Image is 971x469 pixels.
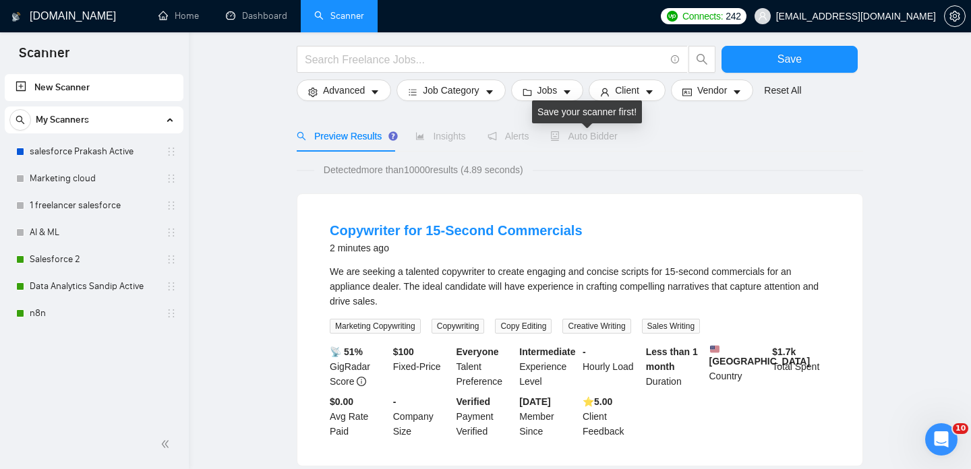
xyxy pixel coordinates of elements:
span: 242 [726,9,740,24]
span: search [10,115,30,125]
b: Less than 1 month [646,346,698,372]
div: Duration [643,344,707,389]
div: Hourly Load [580,344,643,389]
b: Everyone [457,346,499,357]
input: Search Freelance Jobs... [305,51,665,68]
span: Marketing Copywriting [330,319,421,334]
span: search [689,53,715,65]
span: holder [166,308,177,319]
a: AI & ML [30,219,158,246]
span: Scanner [8,43,80,71]
span: Jobs [537,83,558,98]
span: info-circle [671,55,680,64]
div: Save your scanner first! [532,100,642,123]
span: bars [408,87,417,97]
span: Copywriting [432,319,485,334]
button: Save [722,46,858,73]
b: - [583,346,586,357]
span: caret-down [485,87,494,97]
b: $ 100 [393,346,414,357]
span: Detected more than 10000 results (4.89 seconds) [314,162,533,177]
button: search [9,109,31,131]
span: Preview Results [297,131,394,142]
span: Job Category [423,83,479,98]
div: Member Since [517,394,580,439]
div: Tooltip anchor [387,130,399,142]
a: dashboardDashboard [226,10,287,22]
span: holder [166,173,177,184]
span: 10 [953,423,968,434]
b: [GEOGRAPHIC_DATA] [709,344,811,367]
span: holder [166,200,177,211]
a: 1 freelancer salesforce [30,192,158,219]
a: Marketing cloud [30,165,158,192]
b: Verified [457,396,491,407]
span: Advanced [323,83,365,98]
span: caret-down [562,87,572,97]
span: Sales Writing [642,319,700,334]
span: folder [523,87,532,97]
span: holder [166,281,177,292]
span: Alerts [488,131,529,142]
button: setting [944,5,966,27]
iframe: Intercom live chat [925,423,958,456]
span: notification [488,131,497,141]
div: Fixed-Price [390,344,454,389]
span: info-circle [357,377,366,386]
span: holder [166,227,177,238]
div: Total Spent [769,344,833,389]
span: Insights [415,131,465,142]
div: Payment Verified [454,394,517,439]
span: caret-down [645,87,654,97]
a: salesforce Prakash Active [30,138,158,165]
button: barsJob Categorycaret-down [396,80,505,101]
img: logo [11,6,21,28]
b: Intermediate [519,346,575,357]
span: Save [777,51,802,67]
b: ⭐️ 5.00 [583,396,612,407]
a: n8n [30,300,158,327]
button: userClientcaret-down [589,80,666,101]
a: searchScanner [314,10,364,22]
span: Client [615,83,639,98]
button: settingAdvancedcaret-down [297,80,391,101]
span: holder [166,146,177,157]
span: search [297,131,306,141]
button: search [688,46,715,73]
a: setting [944,11,966,22]
b: $ 1.7k [772,346,796,357]
span: user [758,11,767,21]
a: homeHome [158,10,199,22]
span: setting [308,87,318,97]
a: Data Analytics Sandip Active [30,273,158,300]
span: caret-down [732,87,742,97]
button: folderJobscaret-down [511,80,584,101]
span: double-left [160,437,174,451]
span: Vendor [697,83,727,98]
b: $0.00 [330,396,353,407]
span: caret-down [370,87,380,97]
span: Connects: [682,9,723,24]
img: upwork-logo.png [667,11,678,22]
div: Country [707,344,770,389]
li: My Scanners [5,106,183,327]
b: [DATE] [519,396,550,407]
span: Creative Writing [562,319,630,334]
span: user [600,87,610,97]
span: holder [166,254,177,265]
div: Company Size [390,394,454,439]
span: Auto Bidder [550,131,617,142]
a: New Scanner [16,74,173,101]
div: Talent Preference [454,344,517,389]
a: Copywriter for 15-Second Commercials [330,223,583,238]
div: GigRadar Score [327,344,390,389]
b: - [393,396,396,407]
li: New Scanner [5,74,183,101]
img: 🇺🇸 [710,344,719,354]
div: 2 minutes ago [330,240,583,256]
span: My Scanners [36,106,89,133]
span: robot [550,131,560,141]
div: We are seeking a talented copywriter to create engaging and concise scripts for 15-second commerc... [330,264,830,309]
span: area-chart [415,131,425,141]
b: 📡 51% [330,346,363,357]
